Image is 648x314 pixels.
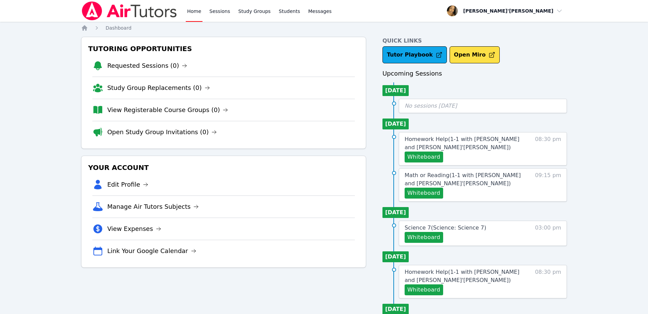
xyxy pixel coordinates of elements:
li: [DATE] [382,119,409,129]
span: 03:00 pm [535,224,561,243]
h4: Quick Links [382,37,567,45]
span: Messages [308,8,332,15]
span: 08:30 pm [535,268,561,295]
span: Science 7 ( Science: Science 7 ) [405,224,486,231]
li: [DATE] [382,251,409,262]
nav: Breadcrumb [81,25,567,31]
span: No sessions [DATE] [405,103,457,109]
a: Manage Air Tutors Subjects [107,202,199,211]
h3: Tutoring Opportunities [87,43,360,55]
a: Edit Profile [107,180,149,189]
h3: Your Account [87,161,360,174]
a: Study Group Replacements (0) [107,83,210,93]
span: 08:30 pm [535,135,561,162]
a: Requested Sessions (0) [107,61,187,70]
a: Link Your Google Calendar [107,246,196,256]
a: Open Study Group Invitations (0) [107,127,217,137]
a: Homework Help(1-1 with [PERSON_NAME] and [PERSON_NAME]'[PERSON_NAME]) [405,135,522,152]
button: Whiteboard [405,152,443,162]
img: Air Tutors [81,1,178,20]
span: Math or Reading ( 1-1 with [PERSON_NAME] and [PERSON_NAME]'[PERSON_NAME] ) [405,172,521,187]
a: View Registerable Course Groups (0) [107,105,228,115]
a: Homework Help(1-1 with [PERSON_NAME] and [PERSON_NAME]'[PERSON_NAME]) [405,268,522,284]
a: Dashboard [106,25,132,31]
span: Homework Help ( 1-1 with [PERSON_NAME] and [PERSON_NAME]'[PERSON_NAME] ) [405,136,519,151]
span: Homework Help ( 1-1 with [PERSON_NAME] and [PERSON_NAME]'[PERSON_NAME] ) [405,269,519,283]
button: Whiteboard [405,284,443,295]
button: Whiteboard [405,232,443,243]
a: Science 7(Science: Science 7) [405,224,486,232]
button: Whiteboard [405,188,443,199]
button: Open Miro [450,46,500,63]
a: Math or Reading(1-1 with [PERSON_NAME] and [PERSON_NAME]'[PERSON_NAME]) [405,171,522,188]
li: [DATE] [382,85,409,96]
a: Tutor Playbook [382,46,447,63]
a: View Expenses [107,224,161,234]
li: [DATE] [382,207,409,218]
h3: Upcoming Sessions [382,69,567,78]
span: 09:15 pm [535,171,561,199]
